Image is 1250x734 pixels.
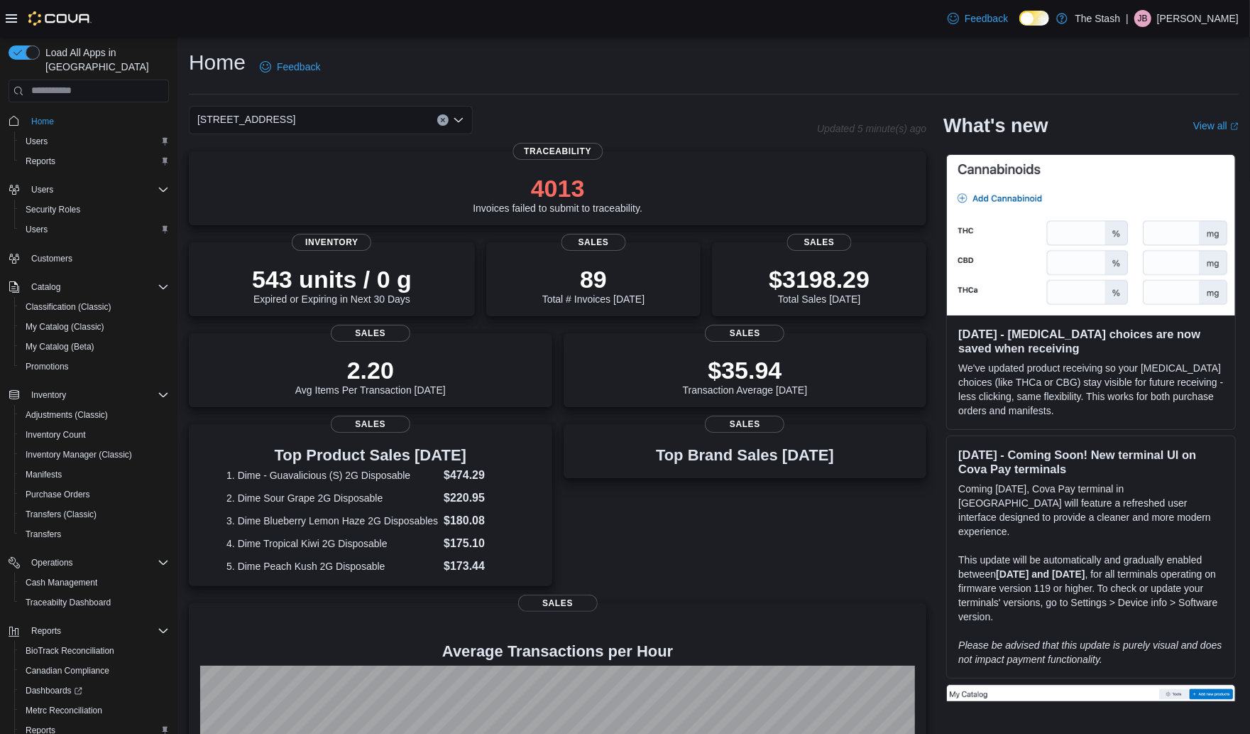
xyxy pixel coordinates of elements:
[26,156,55,167] span: Reports
[26,577,97,588] span: Cash Management
[31,557,73,568] span: Operations
[26,224,48,235] span: Users
[943,114,1048,137] h2: What's new
[20,662,115,679] a: Canadian Compliance
[20,406,169,423] span: Adjustments (Classic)
[444,467,514,484] dd: $474.29
[20,506,102,523] a: Transfers (Classic)
[26,387,72,404] button: Inventory
[295,356,446,384] p: 2.20
[20,446,169,463] span: Inventory Manager (Classic)
[683,356,808,396] div: Transaction Average [DATE]
[1138,10,1148,27] span: JB
[26,341,94,352] span: My Catalog (Beta)
[20,318,169,335] span: My Catalog (Classic)
[26,554,169,571] span: Operations
[26,685,82,696] span: Dashboards
[14,641,175,661] button: BioTrack Reconciliation
[20,506,169,523] span: Transfers (Classic)
[226,559,438,573] dt: 5. Dime Peach Kush 2G Disposable
[444,512,514,529] dd: $180.08
[26,204,80,215] span: Security Roles
[20,486,96,503] a: Purchase Orders
[20,594,169,611] span: Traceabilty Dashboard
[656,447,834,464] h3: Top Brand Sales [DATE]
[26,321,104,333] span: My Catalog (Classic)
[20,574,103,591] a: Cash Management
[14,661,175,681] button: Canadian Compliance
[512,143,603,160] span: Traceability
[26,554,79,571] button: Operations
[226,491,438,505] dt: 2. Dime Sour Grape 2G Disposable
[14,297,175,317] button: Classification (Classic)
[31,625,61,637] span: Reports
[254,53,326,81] a: Feedback
[20,298,117,315] a: Classification (Classic)
[473,174,642,203] p: 4013
[14,200,175,220] button: Security Roles
[26,279,169,296] span: Catalog
[20,702,169,719] span: Metrc Reconciliation
[20,133,53,150] a: Users
[958,361,1224,418] p: We've updated product receiving so your [MEDICAL_DATA] choices (like THCa or CBG) stay visible fo...
[1134,10,1151,27] div: Jeremy Briscoe
[26,387,169,404] span: Inventory
[26,509,97,520] span: Transfers (Classic)
[20,358,75,375] a: Promotions
[26,361,69,372] span: Promotions
[769,265,870,293] p: $3198.29
[26,249,169,267] span: Customers
[1126,10,1129,27] p: |
[3,248,175,269] button: Customers
[705,416,784,433] span: Sales
[226,536,438,551] dt: 4. Dime Tropical Kiwi 2G Disposable
[331,416,410,433] span: Sales
[26,665,109,676] span: Canadian Compliance
[292,234,371,251] span: Inventory
[20,702,108,719] a: Metrc Reconciliation
[542,265,645,293] p: 89
[1230,122,1239,131] svg: External link
[26,181,59,198] button: Users
[20,318,110,335] a: My Catalog (Classic)
[3,277,175,297] button: Catalog
[958,553,1224,624] p: This update will be automatically and gradually enabled between , for all terminals operating on ...
[473,174,642,214] div: Invoices failed to submit to traceability.
[26,597,111,608] span: Traceabilty Dashboard
[3,621,175,641] button: Reports
[14,681,175,701] a: Dashboards
[26,529,61,540] span: Transfers
[20,221,53,238] a: Users
[20,153,169,170] span: Reports
[958,327,1224,355] h3: [DATE] - [MEDICAL_DATA] choices are now saved when receiving
[20,466,169,483] span: Manifests
[14,317,175,337] button: My Catalog (Classic)
[3,385,175,405] button: Inventory
[26,250,78,267] a: Customers
[226,468,438,482] dt: 1. Dime - Guavalicious (S) 2G Disposable
[20,682,88,699] a: Dashboards
[26,301,111,313] span: Classification (Classic)
[26,449,132,460] span: Inventory Manager (Classic)
[787,234,852,251] span: Sales
[14,337,175,357] button: My Catalog (Beta)
[14,701,175,720] button: Metrc Reconciliation
[20,682,169,699] span: Dashboards
[28,11,92,26] img: Cova
[31,253,72,264] span: Customers
[958,482,1224,539] p: Coming [DATE], Cova Pay terminal in [GEOGRAPHIC_DATA] will feature a refreshed user interface des...
[1019,11,1049,26] input: Dark Mode
[20,338,169,355] span: My Catalog (Beta)
[226,514,438,528] dt: 3. Dime Blueberry Lemon Haze 2G Disposables
[20,358,169,375] span: Promotions
[200,643,915,660] h4: Average Transactions per Hour
[3,111,175,131] button: Home
[518,595,598,612] span: Sales
[20,466,67,483] a: Manifests
[14,220,175,239] button: Users
[31,389,66,401] span: Inventory
[965,11,1008,26] span: Feedback
[437,114,449,126] button: Clear input
[26,622,169,639] span: Reports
